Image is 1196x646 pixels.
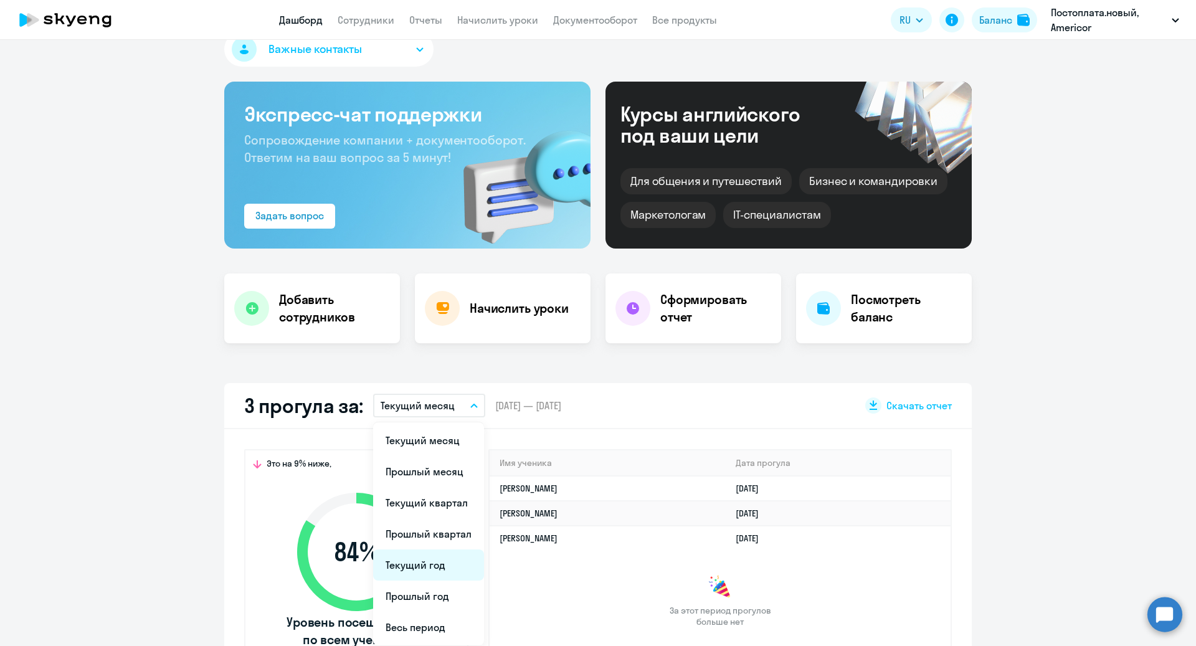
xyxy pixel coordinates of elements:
[381,398,455,413] p: Текущий месяц
[736,533,769,544] a: [DATE]
[470,300,569,317] h4: Начислить уроки
[500,508,558,519] a: [PERSON_NAME]
[445,108,591,249] img: bg-img
[553,14,637,26] a: Документооборот
[500,533,558,544] a: [PERSON_NAME]
[1017,14,1030,26] img: balance
[373,394,485,417] button: Текущий месяц
[1051,5,1167,35] p: Постоплата.новый, Americor
[244,132,526,165] span: Сопровождение компании + документооборот. Ответим на ваш вопрос за 5 минут!
[244,393,363,418] h2: 3 прогула за:
[279,14,323,26] a: Дашборд
[244,204,335,229] button: Задать вопрос
[490,450,726,476] th: Имя ученика
[726,450,951,476] th: Дата прогула
[851,291,962,326] h4: Посмотреть баланс
[620,168,792,194] div: Для общения и путешествий
[373,422,484,645] ul: RU
[409,14,442,26] a: Отчеты
[652,14,717,26] a: Все продукты
[668,605,772,627] span: За этот период прогулов больше нет
[620,202,716,228] div: Маркетологам
[457,14,538,26] a: Начислить уроки
[279,291,390,326] h4: Добавить сотрудников
[244,102,571,126] h3: Экспресс-чат поддержки
[891,7,932,32] button: RU
[723,202,830,228] div: IT-специалистам
[500,483,558,494] a: [PERSON_NAME]
[268,41,362,57] span: Важные контакты
[708,575,733,600] img: congrats
[224,32,434,67] button: Важные контакты
[255,208,324,223] div: Задать вопрос
[736,483,769,494] a: [DATE]
[799,168,947,194] div: Бизнес и командировки
[979,12,1012,27] div: Баланс
[285,537,428,567] span: 84 %
[338,14,394,26] a: Сотрудники
[972,7,1037,32] button: Балансbalance
[495,399,561,412] span: [DATE] — [DATE]
[660,291,771,326] h4: Сформировать отчет
[1045,5,1185,35] button: Постоплата.новый, Americor
[620,103,833,146] div: Курсы английского под ваши цели
[736,508,769,519] a: [DATE]
[267,458,331,473] span: Это на 9% ниже,
[899,12,911,27] span: RU
[886,399,952,412] span: Скачать отчет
